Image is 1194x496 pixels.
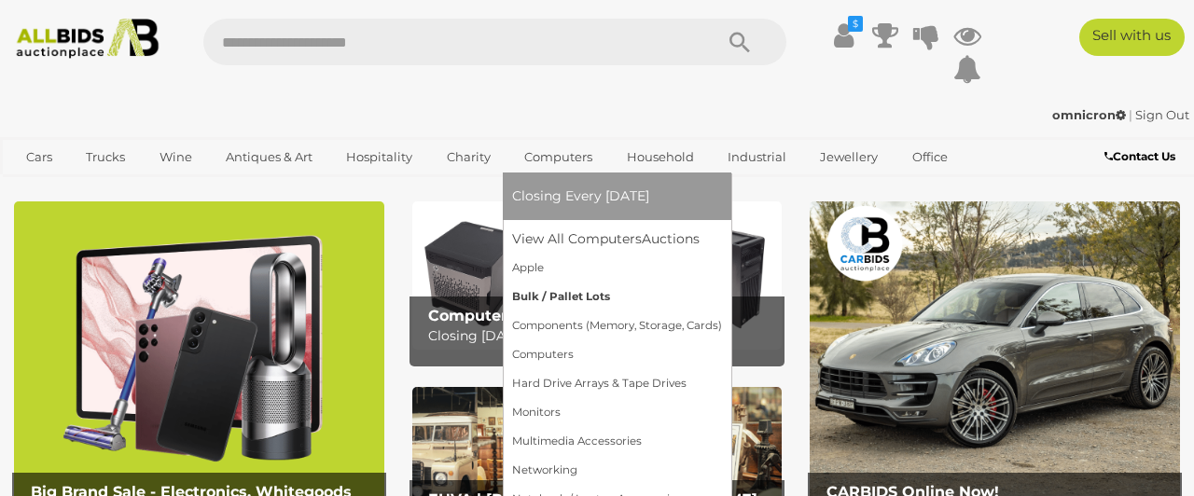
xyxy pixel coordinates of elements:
[1079,19,1185,56] a: Sell with us
[435,142,503,172] a: Charity
[1129,107,1132,122] span: |
[830,19,858,52] a: $
[412,201,783,350] img: Computers & IT Auction
[1135,107,1189,122] a: Sign Out
[14,142,64,172] a: Cars
[147,142,204,172] a: Wine
[14,172,76,203] a: Sports
[1104,149,1175,163] b: Contact Us
[715,142,798,172] a: Industrial
[428,324,774,348] p: Closing [DATE]
[615,142,706,172] a: Household
[1104,146,1180,167] a: Contact Us
[214,142,325,172] a: Antiques & Art
[412,201,783,350] a: Computers & IT Auction Computers & IT Auction Closing [DATE]
[74,142,137,172] a: Trucks
[8,19,166,59] img: Allbids.com.au
[512,142,604,172] a: Computers
[900,142,960,172] a: Office
[1052,107,1129,122] a: omnicron
[86,172,243,203] a: [GEOGRAPHIC_DATA]
[808,142,890,172] a: Jewellery
[334,142,424,172] a: Hospitality
[1052,107,1126,122] strong: omnicron
[693,19,786,65] button: Search
[848,16,863,32] i: $
[428,307,616,324] b: Computers & IT Auction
